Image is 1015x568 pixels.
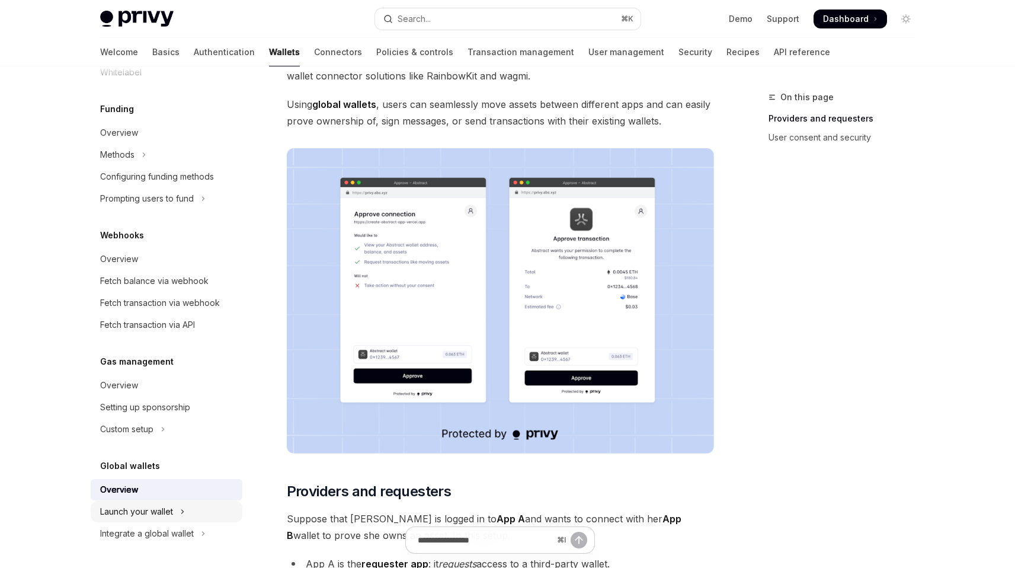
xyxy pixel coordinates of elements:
a: Transaction management [468,38,574,66]
div: Launch your wallet [100,505,173,519]
a: User consent and security [769,128,925,147]
a: Policies & controls [376,38,453,66]
a: Security [678,38,712,66]
div: Configuring funding methods [100,170,214,184]
span: ⌘ K [621,14,633,24]
a: Overview [91,375,242,396]
a: Authentication [194,38,255,66]
div: Integrate a global wallet [100,526,194,541]
span: Suppose that [PERSON_NAME] is logged in to and wants to connect with her wallet to prove she owns... [287,510,714,544]
span: Dashboard [823,13,869,25]
div: Setting up sponsorship [100,400,190,414]
a: Basics [152,38,180,66]
strong: global wallets [312,98,376,110]
div: Search... [398,12,431,26]
button: Open search [375,8,641,30]
a: Overview [91,479,242,500]
div: Methods [100,148,135,162]
a: Wallets [269,38,300,66]
h5: Global wallets [100,459,160,473]
a: Fetch transaction via API [91,314,242,336]
a: Support [767,13,799,25]
div: Prompting users to fund [100,192,194,206]
div: Overview [100,252,138,266]
h5: Funding [100,102,134,116]
a: Welcome [100,38,138,66]
button: Toggle dark mode [896,9,915,28]
div: Custom setup [100,422,153,436]
img: images/Crossapp.png [287,148,714,454]
span: Using , users can seamlessly move assets between different apps and can easily prove ownership of... [287,96,714,129]
button: Send message [571,532,587,548]
button: Toggle Launch your wallet section [91,501,242,522]
input: Ask a question... [418,527,552,553]
div: Fetch transaction via webhook [100,296,220,310]
h5: Webhooks [100,228,144,242]
a: Configuring funding methods [91,166,242,187]
strong: App A [497,513,525,525]
img: light logo [100,11,174,27]
div: Fetch balance via webhook [100,274,209,288]
a: Fetch transaction via webhook [91,292,242,314]
a: Dashboard [814,9,887,28]
span: On this page [780,90,834,104]
a: Fetch balance via webhook [91,270,242,292]
div: Overview [100,126,138,140]
a: User management [588,38,664,66]
div: Fetch transaction via API [100,318,195,332]
a: Overview [91,248,242,270]
div: Overview [100,378,138,393]
a: Providers and requesters [769,109,925,128]
a: Overview [91,122,242,143]
button: Toggle Methods section [91,144,242,165]
a: Setting up sponsorship [91,397,242,418]
button: Toggle Custom setup section [91,419,242,440]
a: Demo [729,13,753,25]
button: Toggle Prompting users to fund section [91,188,242,209]
a: API reference [774,38,830,66]
button: Toggle Integrate a global wallet section [91,523,242,544]
h5: Gas management [100,355,174,369]
a: Connectors [314,38,362,66]
div: Overview [100,483,138,497]
a: Recipes [726,38,760,66]
span: Providers and requesters [287,482,452,501]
